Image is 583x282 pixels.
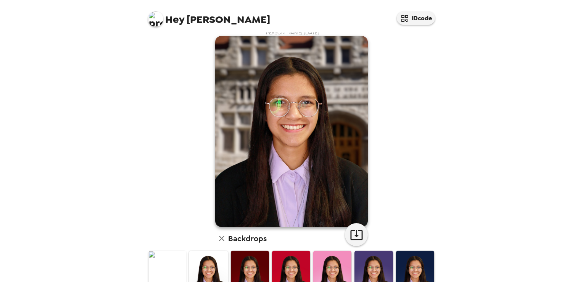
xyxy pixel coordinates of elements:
span: [PERSON_NAME] [148,8,270,25]
button: IDcode [397,11,435,25]
img: profile pic [148,11,163,27]
h6: Backdrops [228,232,267,245]
span: [PERSON_NAME] , [DATE] [264,29,319,36]
img: user [215,36,368,227]
span: Hey [165,13,184,26]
